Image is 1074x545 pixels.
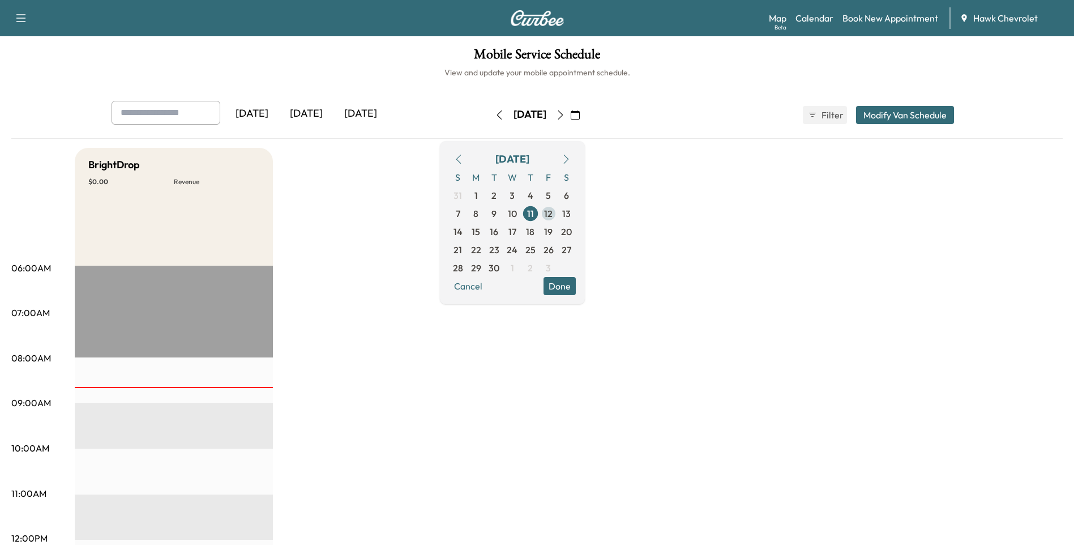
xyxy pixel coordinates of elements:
[521,168,540,186] span: T
[503,168,521,186] span: W
[88,177,174,186] p: $ 0.00
[467,168,485,186] span: M
[495,151,529,167] div: [DATE]
[11,351,51,365] p: 08:00AM
[558,168,576,186] span: S
[453,243,462,257] span: 21
[769,11,786,25] a: MapBeta
[11,48,1063,67] h1: Mobile Service Schedule
[174,177,259,186] p: Revenue
[490,225,498,239] span: 16
[453,261,463,275] span: 28
[449,277,487,295] button: Cancel
[525,243,536,257] span: 25
[225,101,279,127] div: [DATE]
[471,261,481,275] span: 29
[821,108,842,122] span: Filter
[473,207,478,220] span: 8
[508,225,516,239] span: 17
[11,306,50,320] p: 07:00AM
[471,243,481,257] span: 22
[546,189,551,202] span: 5
[803,106,847,124] button: Filter
[449,168,467,186] span: S
[561,225,572,239] span: 20
[842,11,938,25] a: Book New Appointment
[333,101,388,127] div: [DATE]
[562,243,571,257] span: 27
[491,207,497,220] span: 9
[456,207,460,220] span: 7
[11,396,51,410] p: 09:00AM
[528,261,533,275] span: 2
[540,168,558,186] span: F
[88,157,140,173] h5: BrightDrop
[11,531,48,545] p: 12:00PM
[856,106,954,124] button: Modify Van Schedule
[453,225,463,239] span: 14
[11,487,46,500] p: 11:00AM
[544,225,553,239] span: 19
[453,189,462,202] span: 31
[544,207,553,220] span: 12
[510,10,564,26] img: Curbee Logo
[508,207,517,220] span: 10
[507,243,517,257] span: 24
[544,243,554,257] span: 26
[528,189,533,202] span: 4
[562,207,571,220] span: 13
[564,189,569,202] span: 6
[526,225,534,239] span: 18
[510,189,515,202] span: 3
[511,261,514,275] span: 1
[527,207,534,220] span: 11
[775,23,786,32] div: Beta
[544,277,576,295] button: Done
[11,67,1063,78] h6: View and update your mobile appointment schedule.
[546,261,551,275] span: 3
[472,225,480,239] span: 15
[514,108,546,122] div: [DATE]
[11,261,51,275] p: 06:00AM
[489,243,499,257] span: 23
[11,441,49,455] p: 10:00AM
[474,189,478,202] span: 1
[795,11,833,25] a: Calendar
[491,189,497,202] span: 2
[489,261,499,275] span: 30
[973,11,1038,25] span: Hawk Chevrolet
[485,168,503,186] span: T
[279,101,333,127] div: [DATE]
